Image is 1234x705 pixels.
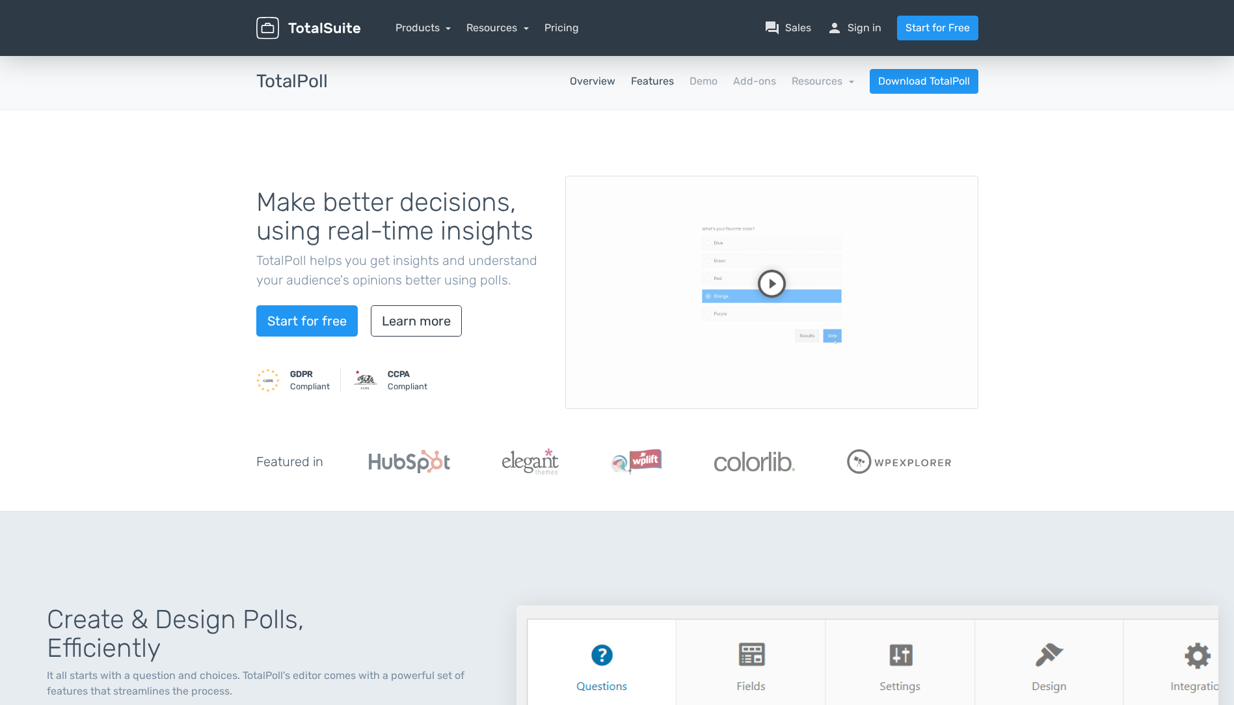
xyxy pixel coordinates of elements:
[290,368,330,393] small: Compliant
[847,449,952,474] img: WPExplorer
[47,668,485,699] p: It all starts with a question and choices. TotalPoll's editor comes with a powerful set of featur...
[631,74,674,89] a: Features
[388,368,427,393] small: Compliant
[256,17,360,40] img: TotalSuite for WordPress
[388,369,410,379] strong: CCPA
[502,449,559,475] img: ElegantThemes
[354,368,377,392] img: CCPA
[256,188,546,245] h1: Make better decisions, using real-time insights
[690,74,718,89] a: Demo
[544,20,579,36] a: Pricing
[792,75,854,87] a: Resources
[256,305,358,337] a: Start for free
[570,74,615,89] a: Overview
[466,21,529,34] a: Resources
[256,251,546,290] p: TotalPoll helps you get insights and understand your audience's opinions better using polls.
[396,21,451,34] a: Products
[764,20,811,36] a: question_answerSales
[256,72,328,92] h3: TotalPoll
[256,454,323,469] h5: Featured in
[827,20,842,36] span: person
[290,369,313,379] strong: GDPR
[47,605,485,663] h1: Create & Design Polls, Efficiently
[371,305,462,337] a: Learn more
[256,368,280,392] img: GDPR
[764,20,780,36] span: question_answer
[714,452,795,471] img: Colorlib
[733,74,776,89] a: Add-ons
[827,20,881,36] a: personSign in
[897,16,978,40] a: Start for Free
[369,450,450,473] img: Hubspot
[611,449,662,475] img: WPLift
[870,69,978,94] a: Download TotalPoll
